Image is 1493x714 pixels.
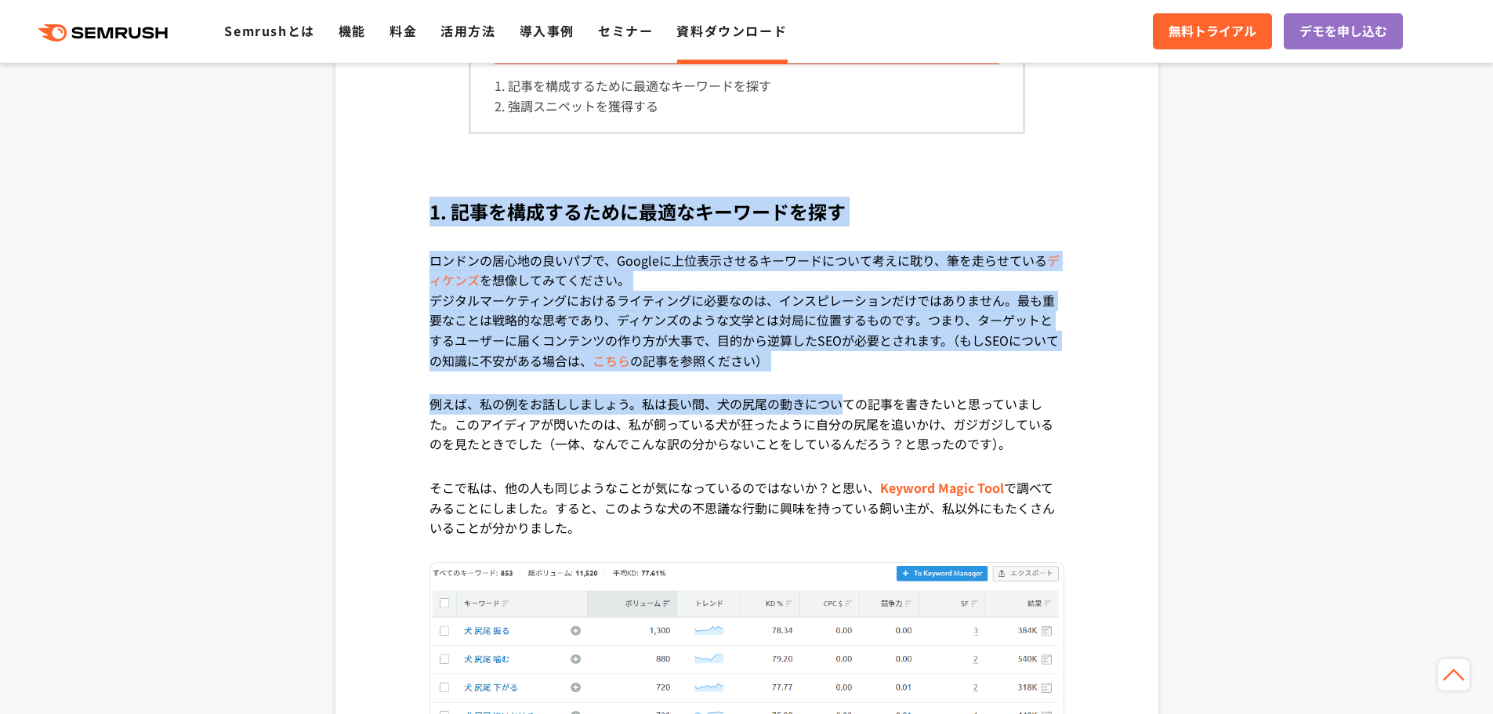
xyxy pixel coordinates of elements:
a: Semrushとは [224,21,314,40]
p: ロンドンの居心地の良いパブで、Googleに上位表示させるキーワードについて考えに耽り、筆を走らせている を想像してみてください。 [429,251,1064,291]
a: 機能 [339,21,366,40]
a: 2. 強調スニペットを獲得する [495,96,658,115]
span: 無料トライアル [1169,21,1256,42]
a: ディケンズ [429,251,1060,290]
a: セミナー [598,21,653,40]
a: こちら [592,351,630,370]
p: そこで私は、他の人も同じようなことが気になっているのではないか？と思い、 で調べてみることにしました。すると、このような犬の不思議な行動に興味を持っている飼い主が、私以外にもたくさんいることが分... [429,478,1064,562]
a: 活用方法 [440,21,495,40]
a: 1. 記事を構成するために最適なキーワードを探す [495,76,771,95]
span: デモを申し込む [1299,21,1387,42]
a: 料金 [390,21,417,40]
a: デモを申し込む [1284,13,1403,49]
a: Keyword Magic Tool [880,478,1004,497]
p: デジタルマーケティングにおけるライティングに必要なのは、インスピレーションだけではありません。最も重要なことは戦略的な思考であり、ディケンズのような文学とは対局に位置するものです。つまり、ターゲ... [429,291,1064,394]
a: 資料ダウンロード [676,21,787,40]
p: 例えば、私の例をお話ししましょう。私は長い間、犬の尻尾の動きについての記事を書きたいと思っていました。このアイディアが閃いたのは、私が飼っている犬が狂ったように自分の尻尾を追いかけ、ガジガジして... [429,394,1064,478]
h2: 1. 記事を構成するために最適なキーワードを探す [429,197,1064,227]
a: 無料トライアル [1153,13,1272,49]
a: 導入事例 [520,21,574,40]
